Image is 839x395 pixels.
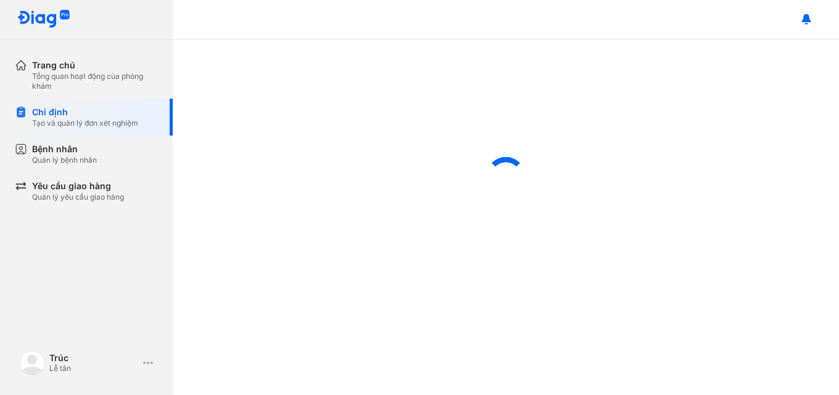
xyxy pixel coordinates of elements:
div: Tổng quan hoạt động của phòng khám [32,71,158,91]
div: Bệnh nhân [32,143,97,155]
img: logo [17,10,70,29]
div: Trúc [49,352,138,364]
div: Chỉ định [32,106,138,118]
div: Quản lý yêu cầu giao hàng [32,192,124,202]
img: logo [20,351,44,375]
div: Quản lý bệnh nhân [32,155,97,165]
div: Trang chủ [32,59,158,71]
div: Yêu cầu giao hàng [32,180,124,192]
div: Tạo và quản lý đơn xét nghiệm [32,118,138,128]
div: Lễ tân [49,364,138,373]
